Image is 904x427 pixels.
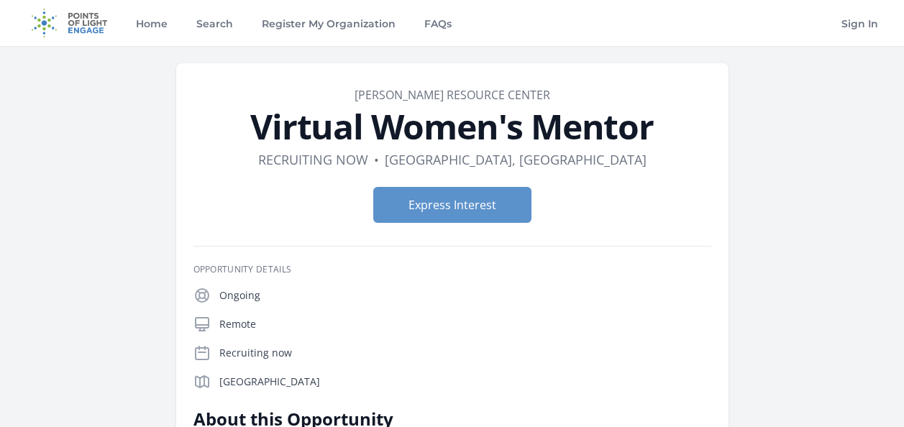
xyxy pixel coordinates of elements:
dd: Recruiting now [258,150,368,170]
button: Express Interest [373,187,531,223]
a: [PERSON_NAME] Resource Center [355,87,550,103]
h3: Opportunity Details [193,264,711,275]
dd: [GEOGRAPHIC_DATA], [GEOGRAPHIC_DATA] [385,150,647,170]
p: Recruiting now [219,346,711,360]
p: [GEOGRAPHIC_DATA] [219,375,711,389]
div: • [374,150,379,170]
p: Remote [219,317,711,331]
p: Ongoing [219,288,711,303]
h1: Virtual Women's Mentor [193,109,711,144]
